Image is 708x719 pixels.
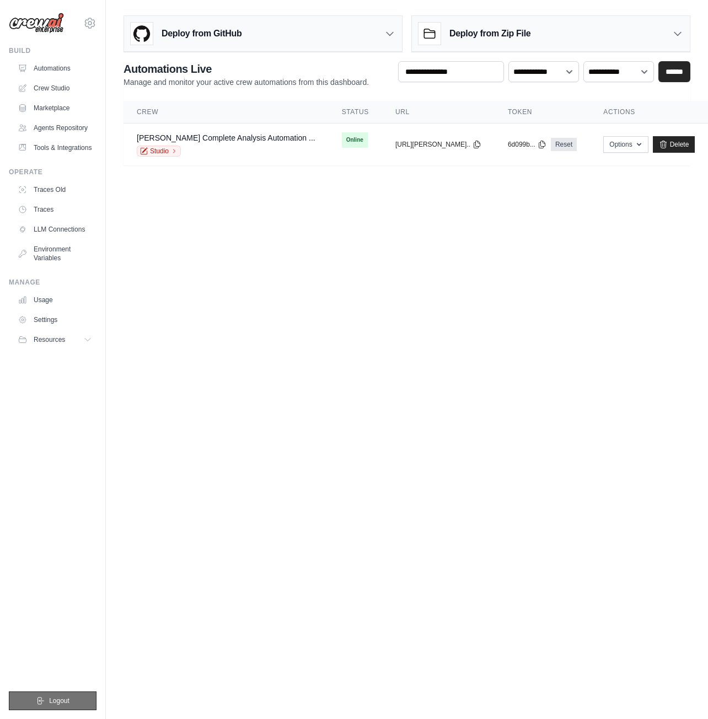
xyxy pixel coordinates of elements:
img: GitHub Logo [131,23,153,45]
span: Logout [49,696,69,705]
h3: Deploy from Zip File [449,27,530,40]
th: Status [329,101,382,124]
h2: Automations Live [124,61,369,77]
a: [PERSON_NAME] Complete Analysis Automation ... [137,133,315,142]
a: Reset [551,138,577,151]
a: Marketplace [13,99,96,117]
a: LLM Connections [13,221,96,238]
a: Studio [137,146,181,157]
th: Crew [124,101,329,124]
div: Operate [9,168,96,176]
a: Crew Studio [13,79,96,97]
a: Traces Old [13,181,96,198]
button: [URL][PERSON_NAME].. [395,140,481,149]
p: Manage and monitor your active crew automations from this dashboard. [124,77,369,88]
a: Traces [13,201,96,218]
a: Agents Repository [13,119,96,137]
button: Resources [13,331,96,348]
div: Build [9,46,96,55]
a: Usage [13,291,96,309]
span: Online [342,132,368,148]
th: Token [495,101,590,124]
a: Automations [13,60,96,77]
a: Environment Variables [13,240,96,267]
div: Manage [9,278,96,287]
th: URL [382,101,495,124]
button: Options [603,136,648,153]
a: Tools & Integrations [13,139,96,157]
span: Resources [34,335,65,344]
a: Delete [653,136,695,153]
a: Settings [13,311,96,329]
h3: Deploy from GitHub [162,27,242,40]
button: 6d099b... [508,140,546,149]
th: Actions [590,101,708,124]
button: Logout [9,691,96,710]
img: Logo [9,13,64,34]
